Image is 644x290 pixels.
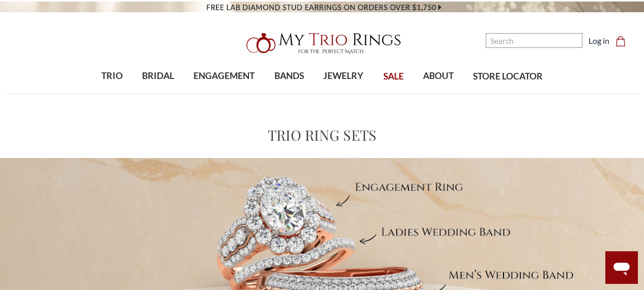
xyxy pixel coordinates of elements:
span: BANDS [274,69,304,83]
button: submenu toggle [339,93,349,94]
button: submenu toggle [284,93,294,94]
span: BRIDAL [142,69,174,83]
a: STORE LOCATOR [463,60,552,93]
span: JEWELRY [323,69,363,83]
a: ENGAGEMENT [184,60,264,93]
button: submenu toggle [219,93,229,94]
a: BRIDAL [132,60,184,93]
a: My Trio Rings [187,27,457,60]
svg: cart.cart_preview [615,36,626,46]
span: TRIO [101,69,123,83]
input: Search [486,33,582,48]
span: SALE [383,70,404,83]
span: ENGAGEMENT [193,69,255,83]
a: SALE [373,60,413,93]
a: TRIO [92,60,132,93]
img: My Trio Rings [241,27,404,60]
span: ABOUT [423,69,454,83]
a: ABOUT [413,60,463,93]
button: submenu toggle [153,93,163,94]
a: JEWELRY [314,60,373,93]
button: submenu toggle [433,93,443,94]
h1: Trio Ring Sets [268,124,377,146]
a: Log in [589,35,609,47]
a: BANDS [265,60,314,93]
button: submenu toggle [107,93,117,94]
a: Cart with 0 items [615,35,632,47]
span: STORE LOCATOR [473,70,543,83]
